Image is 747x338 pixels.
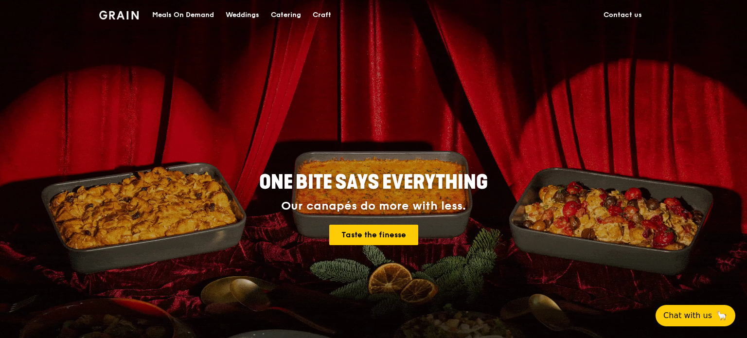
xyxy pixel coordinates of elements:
span: Chat with us [663,310,712,321]
img: Grain [99,11,139,19]
span: 🦙 [716,310,728,321]
div: Weddings [226,0,259,30]
a: Weddings [220,0,265,30]
div: Our canapés do more with less. [198,199,549,213]
div: Catering [271,0,301,30]
span: ONE BITE SAYS EVERYTHING [259,171,488,194]
a: Craft [307,0,337,30]
a: Contact us [598,0,648,30]
a: Taste the finesse [329,225,418,245]
div: Craft [313,0,331,30]
div: Meals On Demand [152,0,214,30]
button: Chat with us🦙 [656,305,735,326]
a: Catering [265,0,307,30]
